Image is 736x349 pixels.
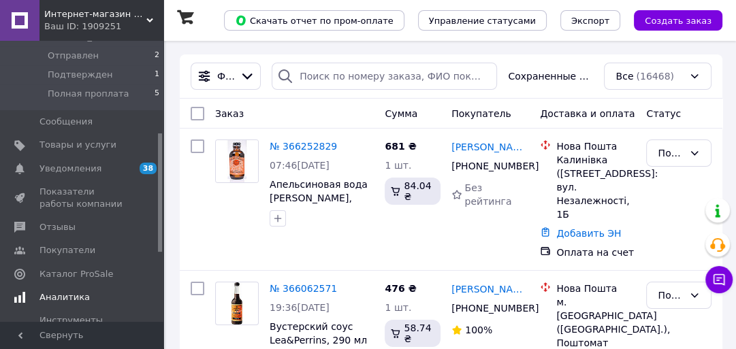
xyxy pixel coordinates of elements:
[270,179,368,217] a: Апельсиновая вода [PERSON_NAME], 60мл
[217,69,234,83] span: Фильтры
[235,14,394,27] span: Скачать отчет по пром-оплате
[451,140,529,154] a: [PERSON_NAME]
[451,161,539,171] span: [PHONE_NUMBER]
[155,50,159,62] span: 2
[140,163,157,174] span: 38
[215,282,259,325] a: Фото товару
[556,228,621,239] a: Добавить ЭН
[39,139,116,151] span: Товары и услуги
[385,302,411,313] span: 1 шт.
[48,69,112,81] span: Подтвержден
[385,320,441,347] div: 58.74 ₴
[231,282,243,325] img: Фото товару
[270,160,330,171] span: 07:46[DATE]
[39,221,76,233] span: Отзывы
[215,108,244,119] span: Заказ
[465,325,492,335] span: 100%
[385,141,416,152] span: 681 ₴
[270,302,330,313] span: 19:36[DATE]
[418,10,547,31] button: Управление статусами
[556,139,635,153] div: Нова Пошта
[429,16,536,26] span: Управление статусами
[385,160,411,171] span: 1 шт.
[451,303,539,314] span: [PHONE_NUMBER]
[451,108,511,119] span: Покупатель
[620,14,722,25] a: Создать заказ
[224,10,404,31] button: Скачать отчет по пром-оплате
[705,266,733,293] button: Чат с покупателем
[571,16,609,26] span: Экспорт
[39,244,95,256] span: Покупатели
[658,146,684,161] div: Полная проплата
[270,321,367,346] a: Вустерский соус Lea&Perrins, 290 мл
[645,16,711,26] span: Создать заказ
[540,108,635,119] span: Доставка и оплата
[385,178,441,205] div: 84.04 ₴
[272,63,497,90] input: Поиск по номеру заказа, ФИО покупателя, номеру телефона, Email, номеру накладной
[39,291,90,303] span: Аналитика
[385,108,417,119] span: Сумма
[658,288,684,303] div: Полная проплата
[216,140,258,182] img: Фото товару
[556,282,635,295] div: Нова Пошта
[39,116,93,128] span: Сообщения
[39,186,126,210] span: Показатели работы компании
[636,71,673,82] span: (16468)
[39,163,101,175] span: Уведомления
[155,69,159,81] span: 1
[615,69,633,83] span: Все
[646,108,681,119] span: Статус
[155,88,159,100] span: 5
[39,314,126,339] span: Инструменты вебмастера и SEO
[385,283,416,294] span: 476 ₴
[556,246,635,259] div: Оплата на счет
[270,141,337,152] a: № 366252829
[44,20,163,33] div: Ваш ID: 1909251
[39,268,113,280] span: Каталог ProSale
[464,182,511,207] span: Без рейтинга
[270,283,337,294] a: № 366062571
[634,10,722,31] button: Создать заказ
[560,10,620,31] button: Экспорт
[48,88,129,100] span: Полная проплата
[556,153,635,221] div: Калинівка ([STREET_ADDRESS]: вул. Незалежності, 1Б
[215,139,259,183] a: Фото товару
[451,282,529,296] a: [PERSON_NAME]
[508,69,593,83] span: Сохраненные фильтры:
[48,50,99,62] span: Отправлен
[44,8,146,20] span: Интернет-магазин Плантация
